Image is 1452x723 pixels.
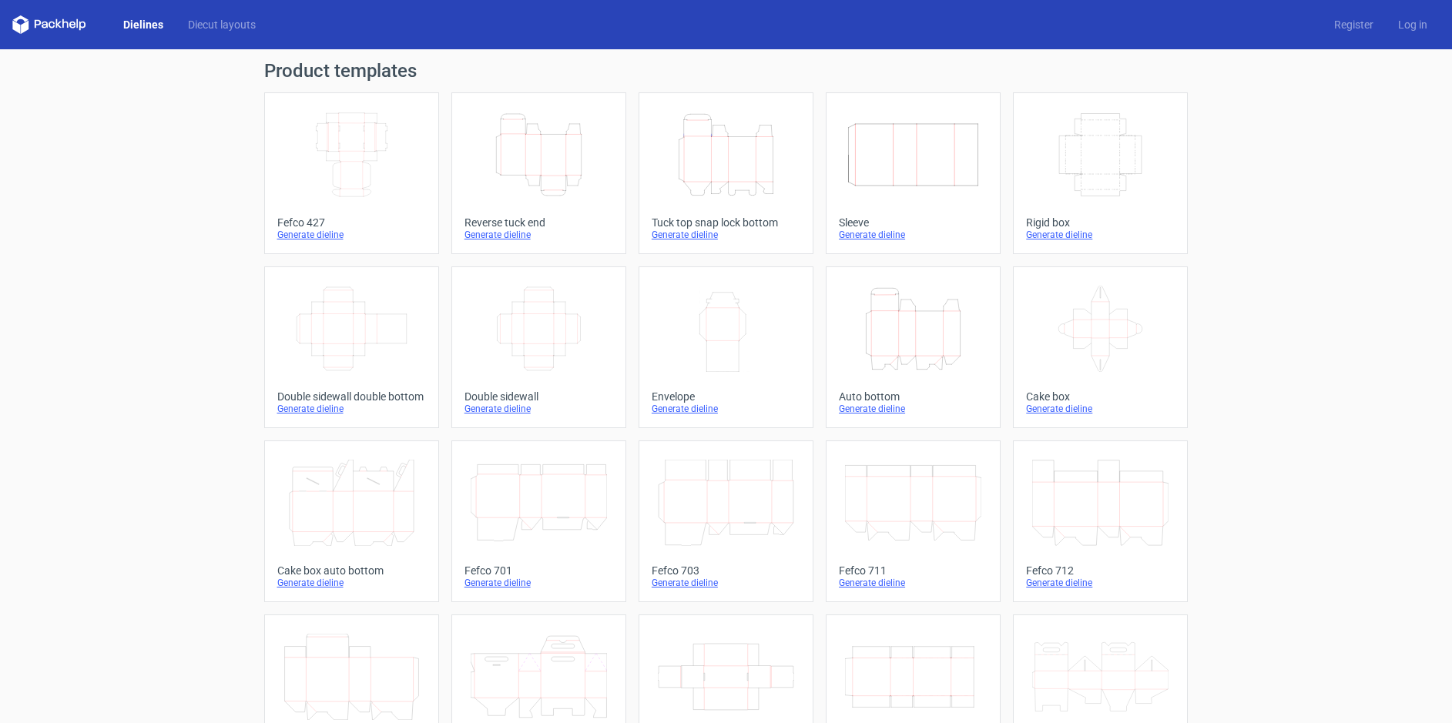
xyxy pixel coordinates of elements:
a: Fefco 703Generate dieline [639,440,813,602]
div: Fefco 712 [1026,564,1175,577]
div: Generate dieline [1026,229,1175,241]
a: Cake box auto bottomGenerate dieline [264,440,439,602]
a: Double sidewall double bottomGenerate dieline [264,266,439,428]
div: Tuck top snap lock bottom [652,216,800,229]
div: Rigid box [1026,216,1175,229]
div: Generate dieline [652,403,800,415]
div: Double sidewall [464,390,613,403]
div: Envelope [652,390,800,403]
a: Dielines [111,17,176,32]
a: Tuck top snap lock bottomGenerate dieline [639,92,813,254]
a: Fefco 712Generate dieline [1013,440,1188,602]
div: Generate dieline [839,577,988,589]
a: Rigid boxGenerate dieline [1013,92,1188,254]
div: Fefco 711 [839,564,988,577]
div: Generate dieline [1026,577,1175,589]
a: Double sidewallGenerate dieline [451,266,626,428]
div: Reverse tuck end [464,216,613,229]
a: Log in [1386,17,1440,32]
div: Sleeve [839,216,988,229]
div: Generate dieline [464,577,613,589]
div: Generate dieline [1026,403,1175,415]
a: Diecut layouts [176,17,268,32]
div: Generate dieline [277,577,426,589]
div: Generate dieline [277,403,426,415]
div: Fefco 703 [652,564,800,577]
a: Cake boxGenerate dieline [1013,266,1188,428]
div: Generate dieline [464,403,613,415]
a: Register [1322,17,1386,32]
h1: Product templates [264,62,1189,80]
a: Fefco 711Generate dieline [826,440,1001,602]
div: Generate dieline [464,229,613,241]
div: Generate dieline [652,229,800,241]
a: Reverse tuck endGenerate dieline [451,92,626,254]
a: Auto bottomGenerate dieline [826,266,1001,428]
div: Fefco 427 [277,216,426,229]
a: Fefco 427Generate dieline [264,92,439,254]
div: Generate dieline [652,577,800,589]
div: Generate dieline [839,229,988,241]
a: SleeveGenerate dieline [826,92,1001,254]
div: Double sidewall double bottom [277,390,426,403]
a: EnvelopeGenerate dieline [639,266,813,428]
div: Cake box auto bottom [277,564,426,577]
div: Generate dieline [277,229,426,241]
div: Generate dieline [839,403,988,415]
a: Fefco 701Generate dieline [451,440,626,602]
div: Fefco 701 [464,564,613,577]
div: Cake box [1026,390,1175,403]
div: Auto bottom [839,390,988,403]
